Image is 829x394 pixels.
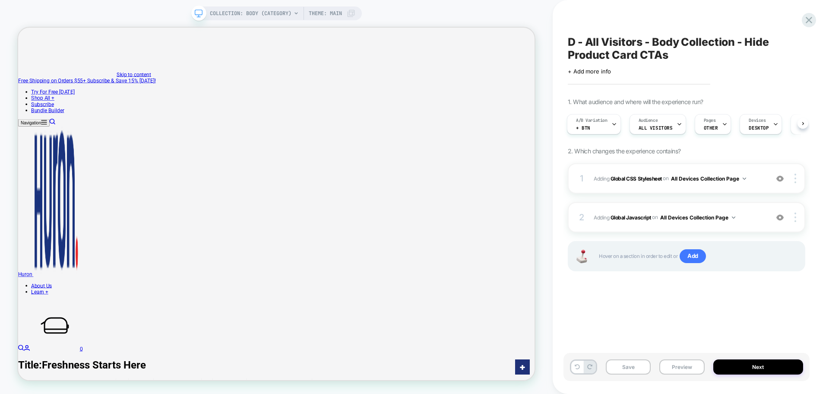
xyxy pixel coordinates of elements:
[660,212,735,223] button: All Devices Collection Page
[17,340,45,348] a: About Us
[17,82,75,90] a: Try For Free [DATE]
[776,175,784,182] img: crossed eye
[639,125,673,131] span: All Visitors
[576,125,590,131] span: + Btn
[576,118,608,124] span: A/B Variation
[794,174,796,183] img: close
[20,132,81,331] img: Huron brand logo
[17,106,61,114] a: Bundle Builder
[704,118,716,124] span: Pages
[639,118,658,124] span: Audience
[92,67,184,75] span: Subscribe & Save 15% [DATE]!
[17,98,47,106] a: Subscribe
[131,58,177,67] a: Skip to content
[671,173,746,184] button: All Devices Collection Page
[749,125,769,131] span: DESKTOP
[599,249,796,263] span: Hover on a section in order to edit or
[776,214,784,221] img: crossed eye
[568,68,611,75] span: + Add more info
[704,125,718,131] span: OTHER
[743,178,746,180] img: down arrow
[794,213,796,222] img: close
[659,359,704,375] button: Preview
[568,98,703,105] span: 1. What audience and where will the experience run?
[611,214,651,220] b: Global Javascript
[680,249,706,263] span: Add
[713,359,804,375] button: Next
[749,118,766,124] span: Devices
[577,210,586,225] div: 2
[594,173,764,184] span: Adding
[732,216,735,219] img: down arrow
[663,174,668,183] span: on
[606,359,651,375] button: Save
[568,35,805,61] span: D - All Visitors - Body Collection - Hide Product Card CTAs
[3,124,31,130] span: Navigation
[17,348,40,356] a: Learn +
[594,212,764,223] span: Adding
[577,171,586,186] div: 1
[611,175,662,181] b: Global CSS Stylesheet
[568,147,680,155] span: 2. Which changes the experience contains?
[42,123,50,131] a: Search
[573,250,590,263] img: Joystick
[17,90,48,98] a: Shop All +
[800,118,816,124] span: Trigger
[210,6,291,20] span: COLLECTION: Body (Category)
[652,213,658,222] span: on
[309,6,342,20] span: Theme: MAIN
